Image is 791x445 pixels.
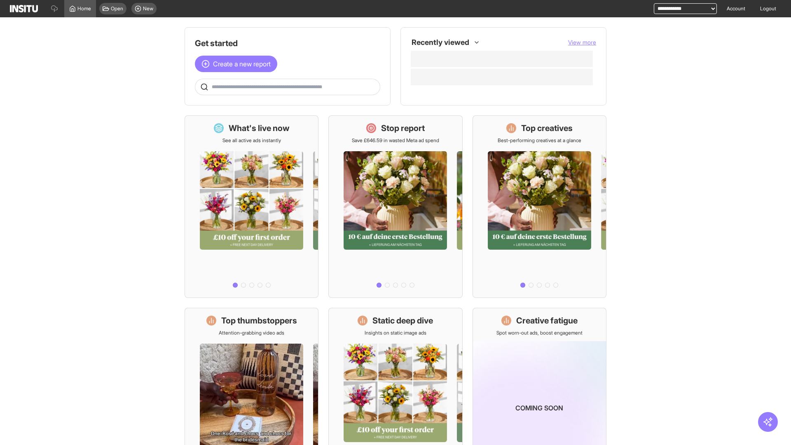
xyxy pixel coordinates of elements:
p: See all active ads instantly [222,137,281,144]
h1: Get started [195,37,380,49]
p: Insights on static image ads [365,330,426,336]
img: Logo [10,5,38,12]
button: View more [568,38,596,47]
p: Best-performing creatives at a glance [498,137,581,144]
a: Top creativesBest-performing creatives at a glance [473,115,606,298]
span: View more [568,39,596,46]
h1: What's live now [229,122,290,134]
h1: Stop report [381,122,425,134]
span: Create a new report [213,59,271,69]
span: Home [77,5,91,12]
button: Create a new report [195,56,277,72]
h1: Top creatives [521,122,573,134]
a: Stop reportSave £646.59 in wasted Meta ad spend [328,115,462,298]
h1: Top thumbstoppers [221,315,297,326]
a: What's live nowSee all active ads instantly [185,115,318,298]
span: New [143,5,153,12]
p: Attention-grabbing video ads [219,330,284,336]
h1: Static deep dive [372,315,433,326]
p: Save £646.59 in wasted Meta ad spend [352,137,439,144]
span: Open [111,5,123,12]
